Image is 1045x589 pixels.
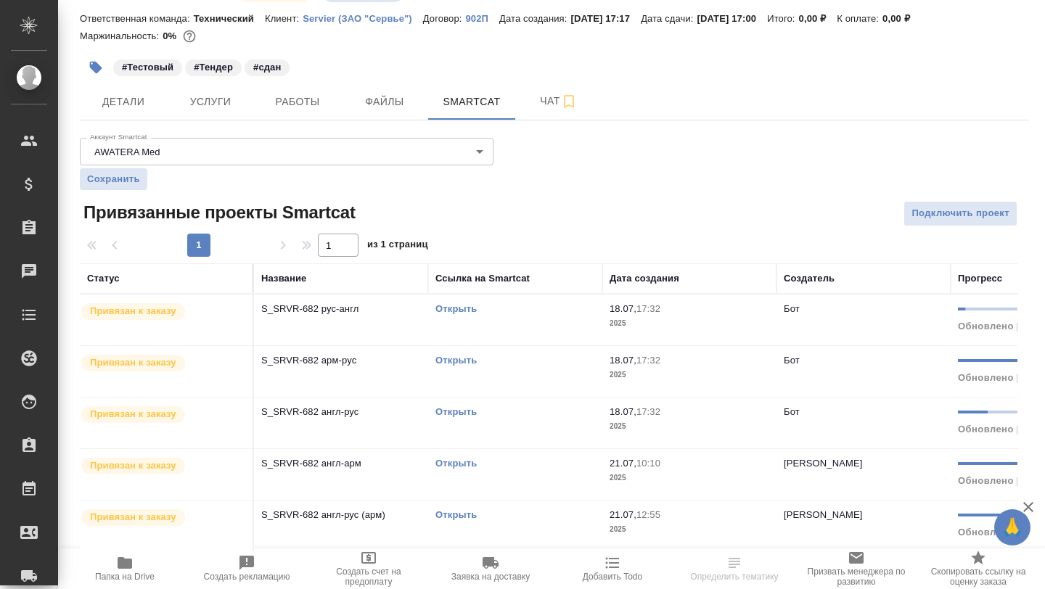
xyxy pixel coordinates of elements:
p: 902П [465,13,499,24]
span: Призвать менеджера по развитию [804,567,909,587]
button: Добавить тэг [80,52,112,83]
a: Servier (ЗАО "Сервье") [303,12,423,24]
p: #Тестовый [122,60,173,75]
p: Бот [784,303,800,314]
a: 902П [465,12,499,24]
p: Привязан к заказу [90,458,176,473]
span: Сохранить [87,172,140,186]
p: S_SRVR-682 англ-арм [261,456,421,471]
span: Создать счет на предоплату [316,567,421,587]
button: Папка на Drive [64,548,186,589]
span: из 1 страниц [367,236,428,257]
button: Скопировать ссылку на оценку заказа [917,548,1039,589]
span: Создать рекламацию [204,572,290,582]
p: 18.07, [610,303,636,314]
p: Клиент: [265,13,303,24]
p: 17:32 [636,406,660,417]
button: AWATERA Med [90,146,165,158]
p: #сдан [253,60,281,75]
p: Дата создания: [499,13,570,24]
p: Бот [784,355,800,366]
p: 18.07, [610,406,636,417]
p: [PERSON_NAME] [784,509,863,520]
a: Открыть [435,355,477,366]
div: Прогресс [958,271,1002,286]
p: Технический [194,13,265,24]
p: #Тендер [194,60,233,75]
p: 17:32 [636,303,660,314]
div: Статус [87,271,120,286]
span: Услуги [176,93,245,111]
button: Определить тематику [673,548,795,589]
button: Призвать менеджера по развитию [795,548,917,589]
p: Привязан к заказу [90,304,176,318]
span: Тестовый [112,60,184,73]
button: 19889.90 RUB; [180,27,199,46]
button: 🙏 [994,509,1030,545]
p: 2025 [610,419,769,434]
svg: Подписаться [560,93,578,110]
p: Бот [784,406,800,417]
p: 2025 [610,316,769,331]
a: Открыть [435,458,477,469]
p: 2025 [610,368,769,382]
p: Привязан к заказу [90,407,176,421]
div: Ссылка на Smartcat [435,271,530,286]
div: Создатель [784,271,835,286]
div: AWATERA Med [80,138,493,165]
p: S_SRVR-682 рус-англ [261,302,421,316]
p: S_SRVR-682 англ-рус (арм) [261,508,421,522]
p: 2025 [610,471,769,485]
p: Дата сдачи: [641,13,697,24]
p: Servier (ЗАО "Сервье") [303,13,423,24]
span: сдан [243,60,291,73]
button: Заявка на доставку [430,548,552,589]
p: Привязан к заказу [90,510,176,524]
p: К оплате: [837,13,882,24]
span: Детали [89,93,158,111]
a: Открыть [435,406,477,417]
p: 0,00 ₽ [799,13,837,24]
a: Открыть [435,303,477,314]
p: S_SRVR-682 арм-рус [261,353,421,368]
div: Дата создания [610,271,679,286]
p: 0,00 ₽ [882,13,921,24]
span: Заявка на доставку [451,572,530,582]
p: Привязан к заказу [90,355,176,370]
span: Скопировать ссылку на оценку заказа [926,567,1030,587]
button: Подключить проект [903,201,1017,226]
span: Чат [524,92,594,110]
p: 0% [163,30,180,41]
p: Маржинальность: [80,30,163,41]
p: 17:32 [636,355,660,366]
p: [DATE] 17:17 [571,13,642,24]
p: S_SRVR-682 англ-рус [261,405,421,419]
button: Сохранить [80,168,147,190]
p: 21.07, [610,509,636,520]
span: Работы [263,93,332,111]
button: Создать рекламацию [186,548,308,589]
p: Договор: [423,13,466,24]
span: Подключить проект [911,205,1009,222]
p: [DATE] 17:00 [697,13,768,24]
p: 10:10 [636,458,660,469]
span: Добавить Todo [583,572,642,582]
span: Определить тематику [690,572,778,582]
p: 12:55 [636,509,660,520]
span: Папка на Drive [95,572,155,582]
span: Привязанные проекты Smartcat [80,201,356,224]
button: Создать счет на предоплату [308,548,430,589]
button: Добавить Todo [552,548,673,589]
p: 21.07, [610,458,636,469]
span: Файлы [350,93,419,111]
p: 2025 [610,522,769,537]
div: Название [261,271,306,286]
p: [PERSON_NAME] [784,458,863,469]
span: Smartcat [437,93,507,111]
p: Ответственная команда: [80,13,194,24]
p: Итого: [767,13,798,24]
p: 18.07, [610,355,636,366]
a: Открыть [435,509,477,520]
span: Тендер [184,60,243,73]
span: 🙏 [1000,512,1025,543]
